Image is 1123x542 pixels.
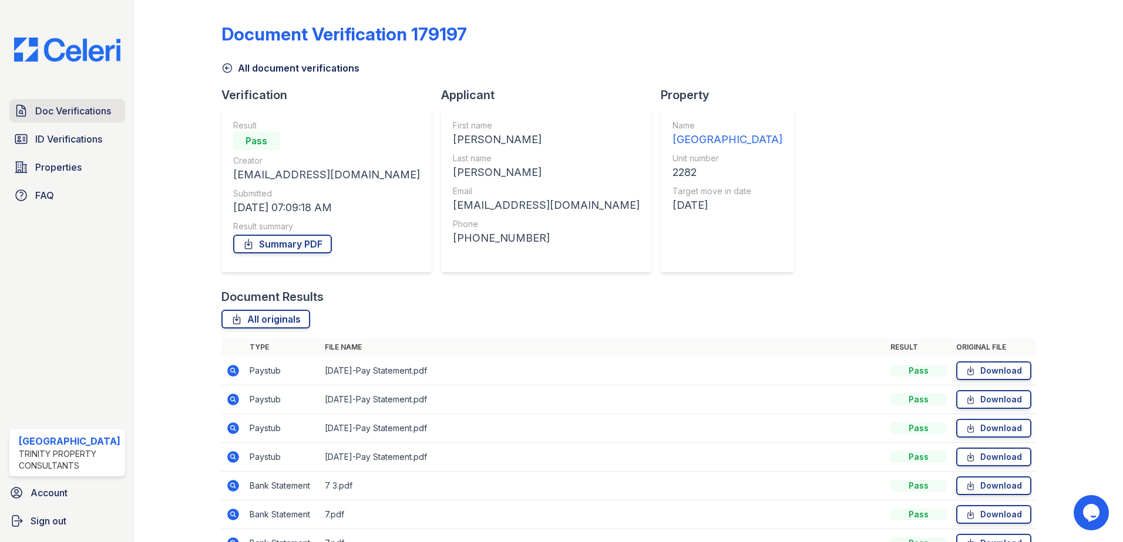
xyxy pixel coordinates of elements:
[233,221,420,232] div: Result summary
[661,87,803,103] div: Property
[221,310,310,328] a: All originals
[673,120,782,131] div: Name
[233,131,280,150] div: Pass
[5,481,130,504] a: Account
[233,199,420,216] div: [DATE] 07:09:18 AM
[320,338,886,357] th: File name
[956,361,1031,380] a: Download
[453,185,640,197] div: Email
[956,419,1031,438] a: Download
[890,451,947,463] div: Pass
[35,104,111,118] span: Doc Verifications
[890,422,947,434] div: Pass
[35,188,54,202] span: FAQ
[9,184,125,207] a: FAQ
[245,443,320,472] td: Paystub
[453,218,640,230] div: Phone
[233,235,332,253] a: Summary PDF
[221,23,467,45] div: Document Verification 179197
[19,448,120,472] div: Trinity Property Consultants
[453,230,640,246] div: [PHONE_NUMBER]
[673,153,782,164] div: Unit number
[320,357,886,385] td: [DATE]-Pay Statement.pdf
[9,99,125,123] a: Doc Verifications
[233,155,420,167] div: Creator
[245,414,320,443] td: Paystub
[441,87,661,103] div: Applicant
[245,472,320,500] td: Bank Statement
[956,390,1031,409] a: Download
[9,155,125,179] a: Properties
[35,132,102,146] span: ID Verifications
[5,38,130,62] img: CE_Logo_Blue-a8612792a0a2168367f1c8372b55b34899dd931a85d93a1a3d3e32e68fde9ad4.png
[1074,495,1111,530] iframe: chat widget
[19,434,120,448] div: [GEOGRAPHIC_DATA]
[951,338,1036,357] th: Original file
[221,87,441,103] div: Verification
[673,164,782,181] div: 2282
[956,448,1031,466] a: Download
[245,357,320,385] td: Paystub
[233,120,420,131] div: Result
[956,505,1031,524] a: Download
[673,120,782,148] a: Name [GEOGRAPHIC_DATA]
[673,197,782,214] div: [DATE]
[453,153,640,164] div: Last name
[890,480,947,492] div: Pass
[245,385,320,414] td: Paystub
[890,365,947,377] div: Pass
[673,131,782,148] div: [GEOGRAPHIC_DATA]
[221,289,324,305] div: Document Results
[35,160,82,174] span: Properties
[245,500,320,529] td: Bank Statement
[320,472,886,500] td: 7 3.pdf
[956,476,1031,495] a: Download
[233,167,420,183] div: [EMAIL_ADDRESS][DOMAIN_NAME]
[320,443,886,472] td: [DATE]-Pay Statement.pdf
[31,486,68,500] span: Account
[453,131,640,148] div: [PERSON_NAME]
[221,61,359,75] a: All document verifications
[320,385,886,414] td: [DATE]-Pay Statement.pdf
[9,127,125,151] a: ID Verifications
[320,414,886,443] td: [DATE]-Pay Statement.pdf
[453,164,640,181] div: [PERSON_NAME]
[886,338,951,357] th: Result
[673,185,782,197] div: Target move in date
[890,394,947,405] div: Pass
[233,188,420,199] div: Submitted
[245,338,320,357] th: Type
[31,514,66,528] span: Sign out
[320,500,886,529] td: 7.pdf
[890,509,947,520] div: Pass
[5,509,130,533] a: Sign out
[453,120,640,131] div: First name
[453,197,640,214] div: [EMAIL_ADDRESS][DOMAIN_NAME]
